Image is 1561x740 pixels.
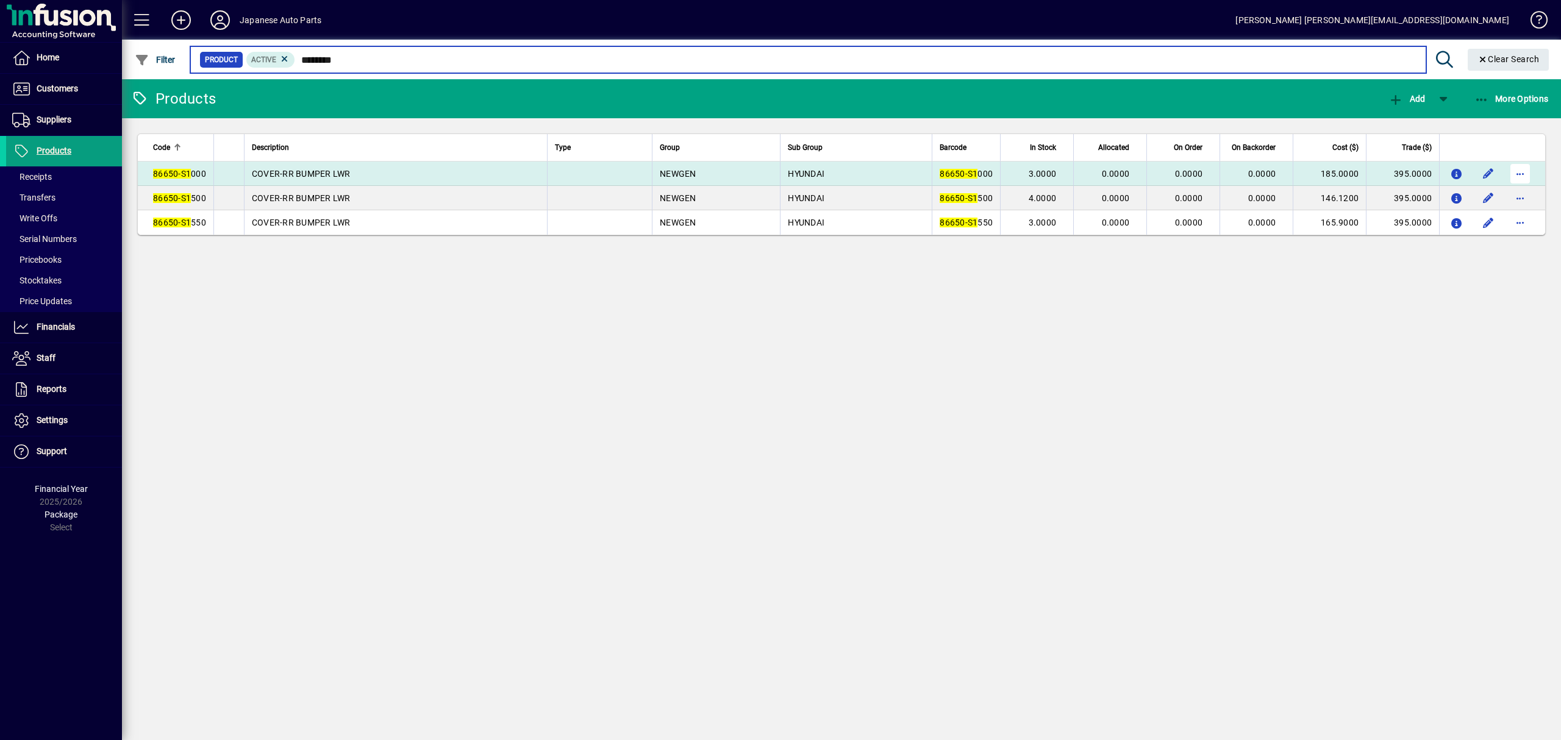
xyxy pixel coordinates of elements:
[12,296,72,306] span: Price Updates
[1248,193,1276,203] span: 0.0000
[1293,210,1366,235] td: 165.9000
[153,193,206,203] span: 500
[153,141,206,154] div: Code
[1232,141,1276,154] span: On Backorder
[1479,164,1498,183] button: Edit
[6,166,122,187] a: Receipts
[153,141,170,154] span: Code
[1008,141,1067,154] div: In Stock
[940,169,977,179] em: 86650-S1
[1293,186,1366,210] td: 146.1200
[37,52,59,62] span: Home
[1102,193,1130,203] span: 0.0000
[940,218,993,227] span: 550
[1248,169,1276,179] span: 0.0000
[6,270,122,291] a: Stocktakes
[37,84,78,93] span: Customers
[37,115,71,124] span: Suppliers
[940,193,977,203] em: 86650-S1
[6,405,122,436] a: Settings
[6,343,122,374] a: Staff
[1471,88,1552,110] button: More Options
[788,218,824,227] span: HYUNDAI
[1154,141,1213,154] div: On Order
[1293,162,1366,186] td: 185.0000
[135,55,176,65] span: Filter
[660,218,696,227] span: NEWGEN
[45,510,77,519] span: Package
[6,312,122,343] a: Financials
[1081,141,1140,154] div: Allocated
[1174,141,1202,154] span: On Order
[6,249,122,270] a: Pricebooks
[252,193,351,203] span: COVER-RR BUMPER LWR
[1366,186,1439,210] td: 395.0000
[1102,218,1130,227] span: 0.0000
[6,43,122,73] a: Home
[6,105,122,135] a: Suppliers
[1521,2,1546,42] a: Knowledge Base
[1479,213,1498,232] button: Edit
[12,213,57,223] span: Write Offs
[1175,193,1203,203] span: 0.0000
[1510,188,1530,208] button: More options
[940,141,966,154] span: Barcode
[940,141,993,154] div: Barcode
[37,353,55,363] span: Staff
[660,141,680,154] span: Group
[12,234,77,244] span: Serial Numbers
[1388,94,1425,104] span: Add
[1468,49,1549,71] button: Clear
[35,484,88,494] span: Financial Year
[1479,188,1498,208] button: Edit
[12,255,62,265] span: Pricebooks
[131,89,216,109] div: Products
[1332,141,1359,154] span: Cost ($)
[153,169,206,179] span: 000
[788,193,824,203] span: HYUNDAI
[1098,141,1129,154] span: Allocated
[788,141,924,154] div: Sub Group
[6,229,122,249] a: Serial Numbers
[37,446,67,456] span: Support
[555,141,645,154] div: Type
[251,55,276,64] span: Active
[1175,218,1203,227] span: 0.0000
[12,193,55,202] span: Transfers
[1029,169,1057,179] span: 3.0000
[1510,164,1530,183] button: More options
[6,187,122,208] a: Transfers
[6,74,122,104] a: Customers
[132,49,179,71] button: Filter
[252,141,540,154] div: Description
[37,322,75,332] span: Financials
[940,169,993,179] span: 000
[660,169,696,179] span: NEWGEN
[252,218,351,227] span: COVER-RR BUMPER LWR
[788,169,824,179] span: HYUNDAI
[555,141,571,154] span: Type
[12,172,52,182] span: Receipts
[1477,54,1540,64] span: Clear Search
[6,291,122,311] a: Price Updates
[12,276,62,285] span: Stocktakes
[153,218,191,227] em: 86650-S1
[660,193,696,203] span: NEWGEN
[1510,213,1530,232] button: More options
[1029,193,1057,203] span: 4.0000
[1402,141,1432,154] span: Trade ($)
[1029,218,1057,227] span: 3.0000
[660,141,773,154] div: Group
[1366,210,1439,235] td: 395.0000
[6,374,122,405] a: Reports
[205,54,238,66] span: Product
[940,218,977,227] em: 86650-S1
[162,9,201,31] button: Add
[153,193,191,203] em: 86650-S1
[1474,94,1549,104] span: More Options
[246,52,295,68] mat-chip: Activation Status: Active
[240,10,321,30] div: Japanese Auto Parts
[6,208,122,229] a: Write Offs
[37,146,71,155] span: Products
[153,169,191,179] em: 86650-S1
